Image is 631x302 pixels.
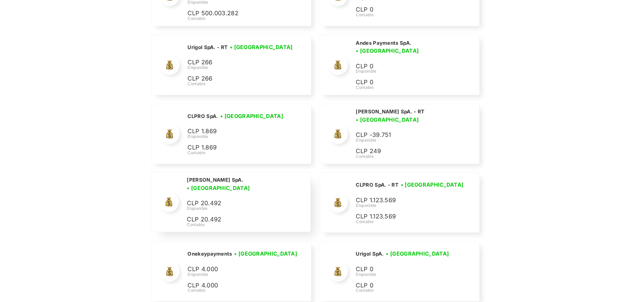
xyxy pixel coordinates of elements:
[356,12,465,18] div: Contable
[356,47,419,55] h3: • [GEOGRAPHIC_DATA]
[187,251,232,257] h2: Onekeypayments
[187,81,295,87] div: Contable
[187,65,295,71] div: Disponible
[356,68,471,74] div: Disponible
[187,74,287,84] p: CLP 266
[187,134,287,140] div: Disponible
[187,177,243,183] h2: [PERSON_NAME] SpA.
[356,85,471,91] div: Contable
[187,127,287,136] p: CLP 1.869
[356,153,471,159] div: Contable
[187,184,250,192] h3: • [GEOGRAPHIC_DATA]
[356,203,466,209] div: Disponible
[356,182,398,188] h2: CLPRO SpA. - RT
[187,58,287,67] p: CLP 266
[187,222,302,228] div: Contable
[187,281,287,290] p: CLP 4.000
[220,112,283,120] h3: • [GEOGRAPHIC_DATA]
[356,281,455,290] p: CLP 0
[356,196,455,205] p: CLP 1.123.569
[187,199,286,208] p: CLP 20.492
[356,272,455,277] div: Disponible
[187,287,299,293] div: Contable
[187,206,302,211] div: Disponible
[356,287,455,293] div: Contable
[187,44,228,51] h2: Urigol SpA. - RT
[356,137,471,143] div: Disponible
[356,219,466,225] div: Contable
[356,108,424,115] h2: [PERSON_NAME] SpA. - RT
[356,130,455,140] p: CLP -39.751
[356,251,384,257] h2: Urigol SpA.
[356,5,455,15] p: CLP 0
[356,147,455,156] p: CLP 249
[356,116,419,124] h3: • [GEOGRAPHIC_DATA]
[356,265,455,274] p: CLP 0
[187,272,299,277] div: Disponible
[234,250,297,258] h3: • [GEOGRAPHIC_DATA]
[356,212,455,221] p: CLP 1.123.569
[356,40,411,46] h2: Andes Payments SpA.
[187,215,286,224] p: CLP 20.492
[401,181,464,189] h3: • [GEOGRAPHIC_DATA]
[187,113,218,120] h2: CLPRO SpA.
[187,265,287,274] p: CLP 4.000
[187,16,303,22] div: Contable
[356,78,455,87] p: CLP 0
[230,43,293,51] h3: • [GEOGRAPHIC_DATA]
[187,9,287,18] p: CLP 500.003.282
[386,250,449,258] h3: • [GEOGRAPHIC_DATA]
[356,62,455,71] p: CLP 0
[187,143,287,152] p: CLP 1.869
[187,150,287,156] div: Contable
